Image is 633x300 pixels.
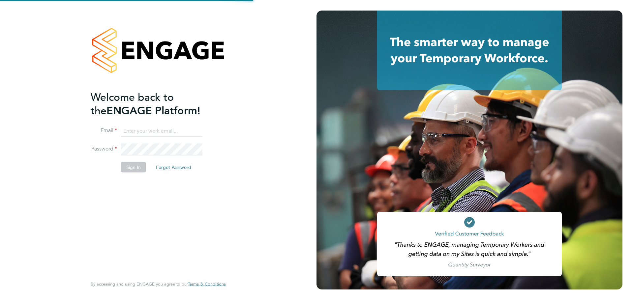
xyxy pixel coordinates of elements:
a: Terms & Conditions [188,282,226,287]
span: Terms & Conditions [188,281,226,287]
label: Password [91,146,117,152]
h2: ENGAGE Platform! [91,90,219,117]
label: Email [91,127,117,134]
span: Welcome back to the [91,91,174,117]
button: Forgot Password [151,162,196,173]
input: Enter your work email... [121,125,202,137]
span: By accessing and using ENGAGE you agree to our [91,281,226,287]
button: Sign In [121,162,146,173]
